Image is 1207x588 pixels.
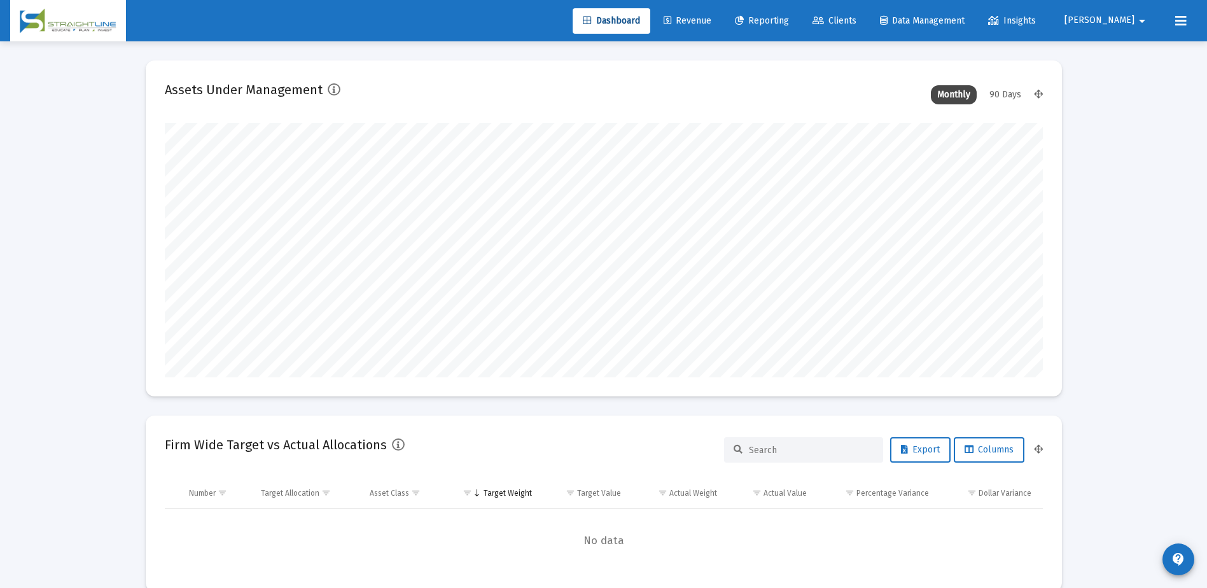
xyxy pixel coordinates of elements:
td: Column Dollar Variance [938,478,1042,508]
td: Column Target Weight [445,478,541,508]
span: Show filter options for column 'Actual Weight' [658,488,667,498]
td: Column Actual Value [726,478,816,508]
td: Column Actual Weight [630,478,725,508]
span: Clients [813,15,856,26]
mat-icon: contact_support [1171,552,1186,567]
span: Show filter options for column 'Asset Class' [411,488,421,498]
div: Actual Value [764,488,807,498]
div: Dollar Variance [979,488,1031,498]
span: Revenue [664,15,711,26]
div: Target Value [577,488,621,498]
span: Show filter options for column 'Target Weight' [463,488,472,498]
a: Insights [978,8,1046,34]
span: Show filter options for column 'Number' [218,488,227,498]
button: Columns [954,437,1024,463]
span: Columns [965,444,1014,455]
div: Target Weight [484,488,532,498]
div: Data grid [165,478,1043,573]
span: Show filter options for column 'Percentage Variance' [845,488,855,498]
input: Search [749,445,874,456]
span: Export [901,444,940,455]
td: Column Asset Class [361,478,445,508]
img: Dashboard [20,8,116,34]
span: No data [165,534,1043,548]
div: Asset Class [370,488,409,498]
a: Clients [802,8,867,34]
td: Column Number [180,478,253,508]
td: Column Target Allocation [252,478,361,508]
a: Data Management [870,8,975,34]
div: Target Allocation [261,488,319,498]
button: Export [890,437,951,463]
div: Percentage Variance [856,488,929,498]
a: Reporting [725,8,799,34]
span: Reporting [735,15,789,26]
a: Dashboard [573,8,650,34]
div: Actual Weight [669,488,717,498]
td: Column Target Value [541,478,631,508]
span: Show filter options for column 'Target Value' [566,488,575,498]
div: Monthly [931,85,977,104]
a: Revenue [653,8,722,34]
span: Show filter options for column 'Dollar Variance' [967,488,977,498]
div: Number [189,488,216,498]
h2: Firm Wide Target vs Actual Allocations [165,435,387,455]
span: Insights [988,15,1036,26]
span: Show filter options for column 'Target Allocation' [321,488,331,498]
div: 90 Days [983,85,1028,104]
span: Data Management [880,15,965,26]
mat-icon: arrow_drop_down [1134,8,1150,34]
span: Show filter options for column 'Actual Value' [752,488,762,498]
span: Dashboard [583,15,640,26]
h2: Assets Under Management [165,80,323,100]
span: [PERSON_NAME] [1064,15,1134,26]
button: [PERSON_NAME] [1049,8,1165,33]
td: Column Percentage Variance [816,478,938,508]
